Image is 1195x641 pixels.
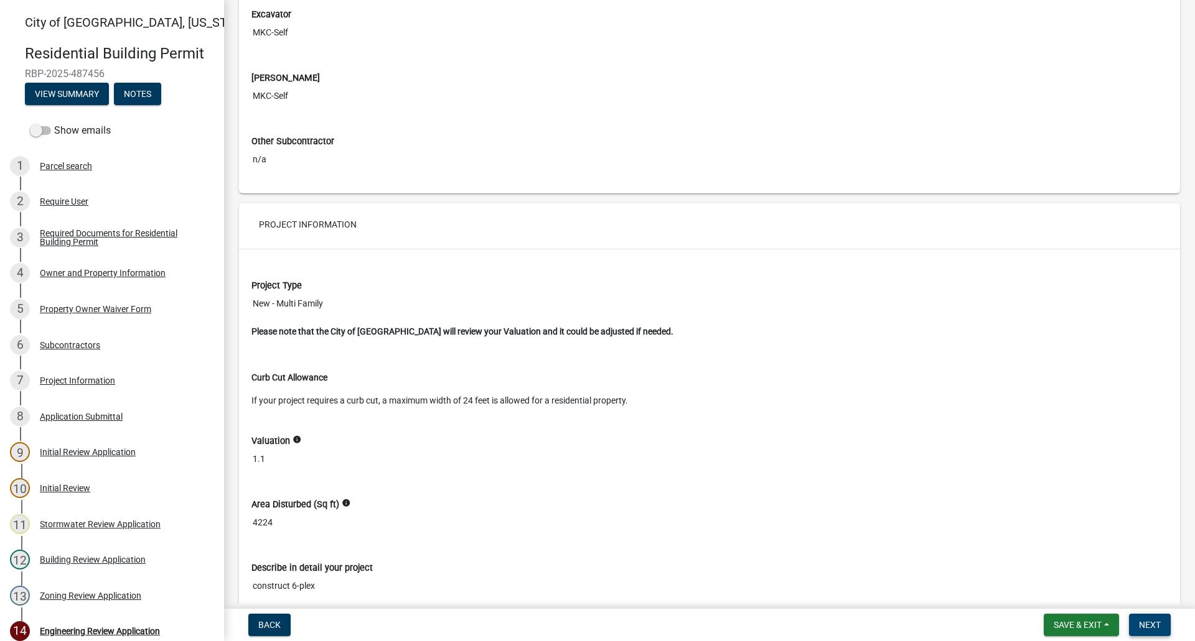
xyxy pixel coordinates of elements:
strong: Please note that the City of [GEOGRAPHIC_DATA] will review your Valuation and it could be adjuste... [251,326,673,336]
label: Valuation [251,437,290,446]
label: Describe in detail your project [251,564,373,573]
span: City of [GEOGRAPHIC_DATA], [US_STATE] [25,15,251,30]
p: If your project requires a curb cut, a maximum width of 24 feet is allowed for a residential prop... [251,394,1168,407]
span: RBP-2025-487456 [25,68,199,80]
div: Require User [40,197,88,206]
div: 13 [10,586,30,606]
div: 4 [10,263,30,283]
div: 1 [10,156,30,176]
label: Other Subcontractor [251,137,334,146]
label: [PERSON_NAME] [251,74,320,83]
div: Required Documents for Residential Building Permit [40,229,204,246]
label: Project Type [251,282,302,290]
span: Back [258,620,281,630]
button: Project Information [249,213,367,236]
div: Building Review Application [40,555,146,564]
div: Owner and Property Information [40,269,166,277]
label: Excavator [251,11,291,19]
div: 9 [10,442,30,462]
div: 3 [10,228,30,247]
div: Property Owner Waiver Form [40,305,151,313]
div: Stormwater Review Application [40,520,161,528]
label: Area Disturbed (Sq ft) [251,500,339,509]
button: Back [248,614,291,636]
div: Parcel search [40,162,92,170]
div: 10 [10,478,30,498]
strong: Curb Cut Allowance [251,372,327,382]
div: Zoning Review Application [40,591,141,600]
i: info [293,435,301,444]
wm-modal-confirm: Summary [25,90,109,99]
div: 7 [10,371,30,390]
div: Application Submittal [40,412,123,421]
button: Save & Exit [1044,614,1119,636]
div: Engineering Review Application [40,627,160,635]
div: Initial Review [40,484,90,492]
div: Initial Review Application [40,448,136,456]
div: 14 [10,621,30,641]
div: 6 [10,335,30,355]
i: info [342,499,350,507]
button: Next [1129,614,1171,636]
div: 11 [10,514,30,534]
button: View Summary [25,83,109,105]
div: 2 [10,191,30,211]
button: Notes [114,83,161,105]
h4: Residential Building Permit [25,45,214,63]
span: Next [1139,620,1161,630]
div: 8 [10,407,30,427]
div: Subcontractors [40,341,100,349]
label: Show emails [30,123,111,138]
wm-modal-confirm: Notes [114,90,161,99]
div: 12 [10,550,30,570]
span: Save & Exit [1054,620,1102,630]
div: Project Information [40,376,115,385]
div: 5 [10,299,30,319]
